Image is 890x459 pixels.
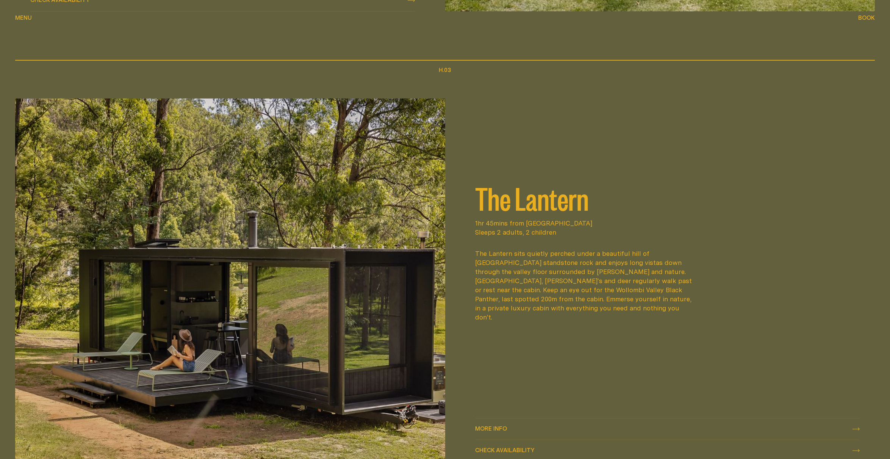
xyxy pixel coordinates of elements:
[476,228,860,237] span: Sleeps 2 adults, 2 children
[15,15,32,20] span: Menu
[15,14,32,23] button: show menu
[476,426,507,431] span: More info
[476,182,860,213] h2: The Lantern
[858,15,875,20] span: Book
[476,447,535,453] span: Check availability
[476,418,860,440] a: More info
[476,249,694,322] div: The Lantern sits quietly perched under a beautiful hill of [GEOGRAPHIC_DATA] standstone rock and ...
[858,14,875,23] button: show booking tray
[476,219,860,228] span: 1hr 45mins from [GEOGRAPHIC_DATA]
